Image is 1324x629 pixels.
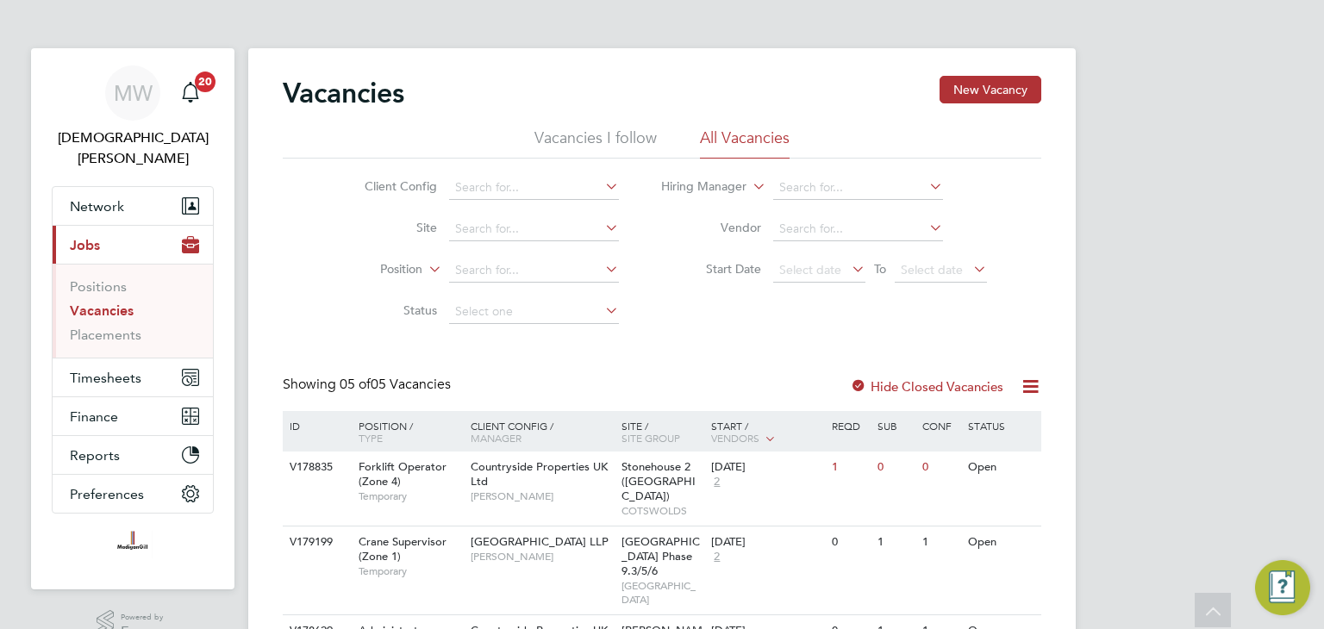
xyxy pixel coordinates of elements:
span: Type [359,431,383,445]
span: Countryside Properties UK Ltd [471,459,608,489]
input: Select one [449,300,619,324]
span: 2 [711,550,722,564]
span: Forklift Operator (Zone 4) [359,459,447,489]
a: 20 [173,65,208,121]
span: Select date [779,262,841,277]
label: Position [323,261,422,278]
label: Site [338,220,437,235]
img: madigangill-logo-retina.png [113,531,152,558]
span: 2 [711,475,722,489]
span: Temporary [359,564,462,578]
button: Engage Resource Center [1255,560,1310,615]
a: Go to home page [52,531,214,558]
div: 0 [873,452,918,483]
button: Reports [53,436,213,474]
label: Hiring Manager [647,178,746,196]
span: Network [70,198,124,215]
span: Temporary [359,489,462,503]
label: Vendor [662,220,761,235]
div: Open [964,452,1039,483]
div: Client Config / [466,411,617,452]
div: 1 [873,526,918,558]
span: Crane Supervisor (Zone 1) [359,534,447,564]
div: Status [964,411,1039,440]
h2: Vacancies [283,76,404,110]
span: [GEOGRAPHIC_DATA] LLP [471,534,609,549]
span: To [869,258,891,280]
span: Site Group [621,431,680,445]
span: Powered by [121,610,169,625]
div: Site / [617,411,708,452]
nav: Main navigation [31,48,234,589]
div: Start / [707,411,827,454]
span: Stonehouse 2 ([GEOGRAPHIC_DATA]) [621,459,696,503]
button: Preferences [53,475,213,513]
button: Timesheets [53,358,213,396]
div: 1 [827,452,872,483]
button: Jobs [53,226,213,264]
span: COTSWOLDS [621,504,703,518]
button: Network [53,187,213,225]
input: Search for... [773,217,943,241]
input: Search for... [449,176,619,200]
div: [DATE] [711,460,823,475]
label: Start Date [662,261,761,277]
button: Finance [53,397,213,435]
div: Open [964,526,1039,558]
input: Search for... [449,217,619,241]
input: Search for... [449,258,619,283]
div: Reqd [827,411,872,440]
div: Jobs [53,264,213,358]
li: Vacancies I follow [534,128,657,159]
li: All Vacancies [700,128,790,159]
label: Status [338,302,437,318]
span: 05 of [340,376,371,393]
div: Position / [346,411,466,452]
span: Reports [70,447,120,464]
div: Sub [873,411,918,440]
a: Placements [70,327,141,343]
a: MW[DEMOGRAPHIC_DATA][PERSON_NAME] [52,65,214,169]
span: [GEOGRAPHIC_DATA] Phase 9.3/5/6 [621,534,700,578]
span: 20 [195,72,215,92]
span: Select date [901,262,963,277]
div: ID [285,411,346,440]
div: Showing [283,376,454,394]
div: 0 [827,526,872,558]
div: 1 [918,526,963,558]
div: [DATE] [711,535,823,550]
div: Conf [918,411,963,440]
span: Jobs [70,237,100,253]
span: 05 Vacancies [340,376,451,393]
a: Vacancies [70,302,134,319]
div: V179199 [285,526,346,558]
button: New Vacancy [940,76,1041,103]
span: Vendors [711,431,759,445]
span: [GEOGRAPHIC_DATA] [621,579,703,606]
span: [PERSON_NAME] [471,550,613,564]
a: Positions [70,278,127,295]
span: Matthew Wise [52,128,214,169]
span: Preferences [70,486,144,502]
span: MW [114,82,153,104]
div: 0 [918,452,963,483]
label: Client Config [338,178,437,194]
label: Hide Closed Vacancies [850,378,1003,395]
input: Search for... [773,176,943,200]
div: V178835 [285,452,346,483]
span: Finance [70,408,118,425]
span: Timesheets [70,370,141,386]
span: [PERSON_NAME] [471,489,613,503]
span: Manager [471,431,521,445]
